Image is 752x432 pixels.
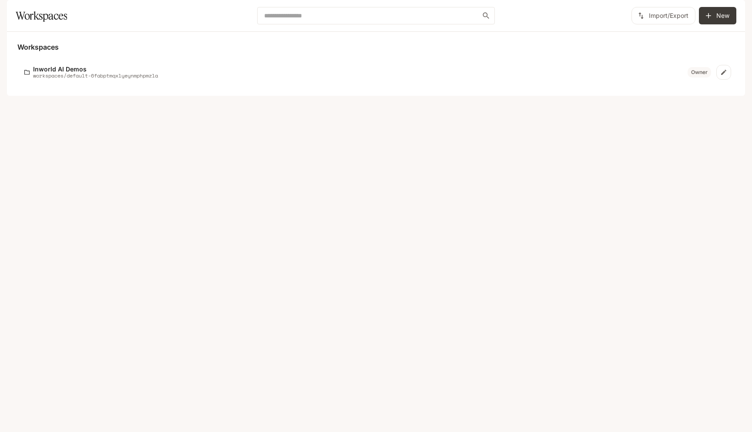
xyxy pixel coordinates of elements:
div: Owner [688,67,711,78]
p: Inworld AI Demos [33,66,158,72]
p: workspaces/default-6fabptmqxlyeynmphpmzla [33,73,158,78]
button: Create workspace [699,7,736,24]
a: Edit workspace [716,65,731,80]
h5: Workspaces [17,42,735,52]
a: Inworld AI Demosworkspaces/default-6fabptmqxlyeynmphpmzlaOwner [21,62,715,82]
button: Import/Export [631,7,695,24]
h1: Workspaces [16,7,67,24]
